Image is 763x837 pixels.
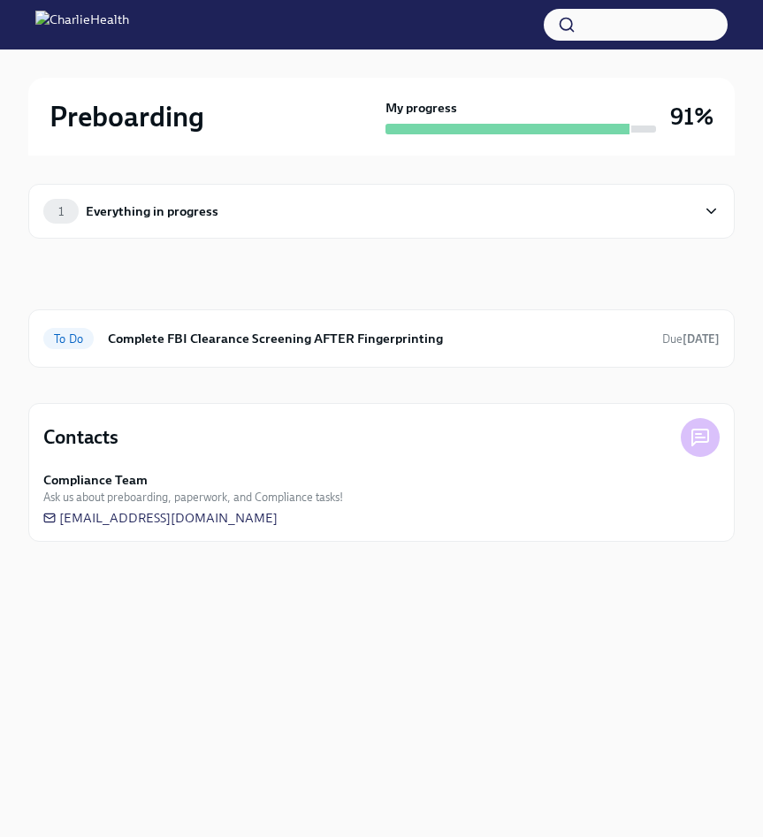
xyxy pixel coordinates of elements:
h2: Preboarding [50,99,204,134]
strong: My progress [385,99,457,117]
strong: [DATE] [683,332,720,346]
a: [EMAIL_ADDRESS][DOMAIN_NAME] [43,509,278,527]
div: Everything in progress [86,202,218,221]
span: October 19th, 2025 09:00 [662,331,720,347]
span: Due [662,332,720,346]
span: 1 [48,205,74,218]
span: Ask us about preboarding, paperwork, and Compliance tasks! [43,489,343,506]
a: To DoComplete FBI Clearance Screening AFTER FingerprintingDue[DATE] [43,324,720,353]
h3: 91% [670,101,713,133]
span: To Do [43,332,94,346]
h6: Complete FBI Clearance Screening AFTER Fingerprinting [108,329,648,348]
div: In progress [28,274,106,295]
h4: Contacts [43,424,118,451]
img: CharlieHealth [35,11,129,39]
strong: Compliance Team [43,471,148,489]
